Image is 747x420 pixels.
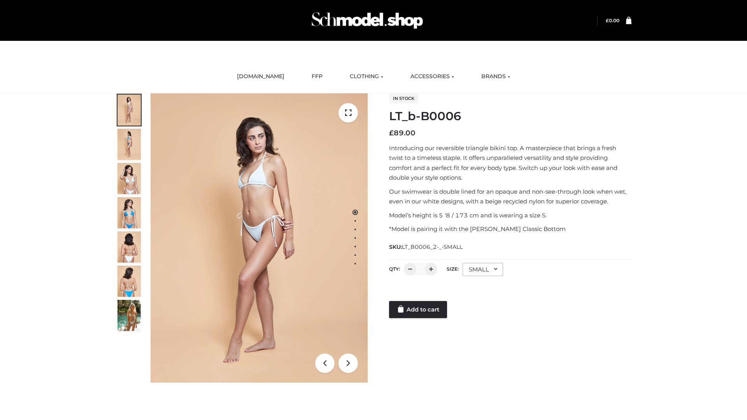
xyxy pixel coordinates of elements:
[389,242,463,252] span: SKU:
[117,163,141,194] img: ArielClassicBikiniTop_CloudNine_AzureSky_OW114ECO_3-scaled.jpg
[402,243,463,250] span: LT_B0006_2-_-SMALL
[389,129,416,137] bdi: 89.00
[389,143,631,183] p: Introducing our reversible triangle bikini top. A masterpiece that brings a fresh twist to a time...
[231,68,290,85] a: [DOMAIN_NAME]
[389,301,447,318] a: Add to cart
[447,266,459,272] label: Size:
[606,17,619,23] bdi: 0.00
[117,129,141,160] img: ArielClassicBikiniTop_CloudNine_AzureSky_OW114ECO_2-scaled.jpg
[389,224,631,234] p: *Model is pairing it with the [PERSON_NAME] Classic Bottom
[306,68,328,85] a: FFP
[606,17,609,23] span: £
[405,68,460,85] a: ACCESSORIES
[463,263,503,276] div: SMALL
[389,210,631,220] p: Model’s height is 5 ‘8 / 173 cm and is wearing a size S.
[151,93,368,383] img: ArielClassicBikiniTop_CloudNine_AzureSky_OW114ECO_1
[117,231,141,262] img: ArielClassicBikiniTop_CloudNine_AzureSky_OW114ECO_7-scaled.jpg
[475,68,516,85] a: BRANDS
[117,266,141,297] img: ArielClassicBikiniTop_CloudNine_AzureSky_OW114ECO_8-scaled.jpg
[117,94,141,126] img: ArielClassicBikiniTop_CloudNine_AzureSky_OW114ECO_1-scaled.jpg
[389,94,418,103] span: In stock
[389,109,631,123] h1: LT_b-B0006
[606,17,619,23] a: £0.00
[389,129,394,137] span: £
[389,187,631,206] p: Our swimwear is double lined for an opaque and non-see-through look when wet, even in our white d...
[117,197,141,228] img: ArielClassicBikiniTop_CloudNine_AzureSky_OW114ECO_4-scaled.jpg
[389,266,400,272] label: QTY:
[117,300,141,331] img: Arieltop_CloudNine_AzureSky2.jpg
[309,5,426,36] img: Schmodel Admin 964
[344,68,389,85] a: CLOTHING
